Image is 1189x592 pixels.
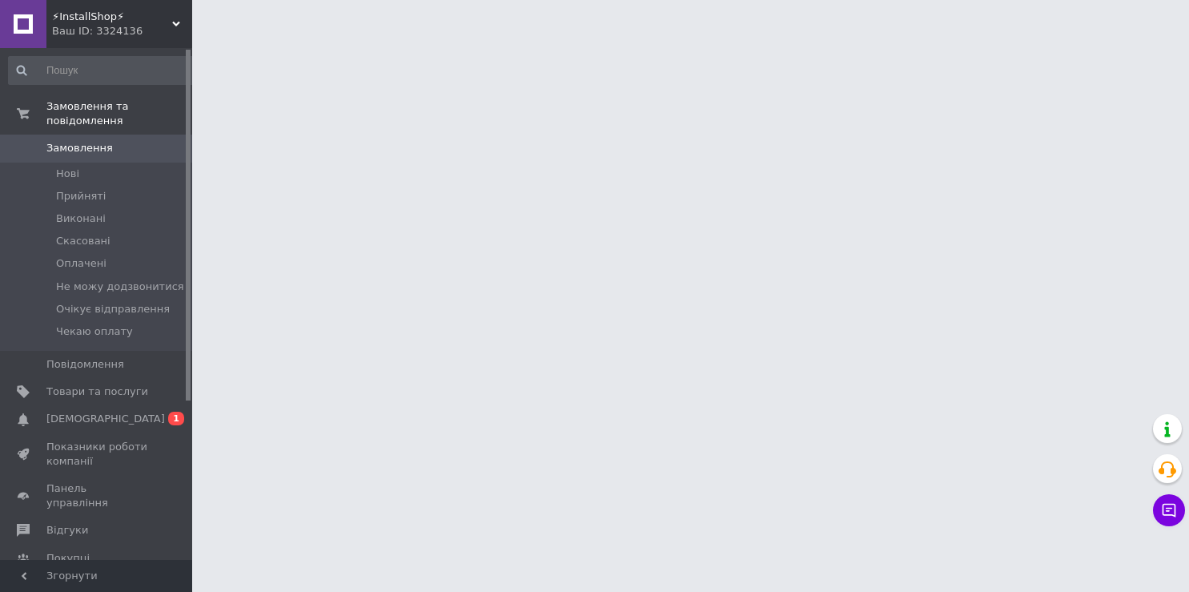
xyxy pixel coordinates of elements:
[168,412,184,425] span: 1
[46,481,148,510] span: Панель управління
[46,551,90,566] span: Покупці
[52,10,172,24] span: ⚡InstallShop⚡
[52,24,192,38] div: Ваш ID: 3324136
[46,523,88,538] span: Відгуки
[56,167,79,181] span: Нові
[56,234,110,248] span: Скасовані
[1153,494,1185,526] button: Чат з покупцем
[56,324,133,339] span: Чекаю оплату
[56,189,106,203] span: Прийняті
[46,99,192,128] span: Замовлення та повідомлення
[56,302,170,316] span: Очікує відправлення
[56,256,106,271] span: Оплачені
[46,357,124,372] span: Повідомлення
[46,440,148,469] span: Показники роботи компанії
[56,211,106,226] span: Виконані
[46,412,165,426] span: [DEMOGRAPHIC_DATA]
[8,56,198,85] input: Пошук
[56,280,184,294] span: Не можу додзвонитися
[46,141,113,155] span: Замовлення
[46,385,148,399] span: Товари та послуги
